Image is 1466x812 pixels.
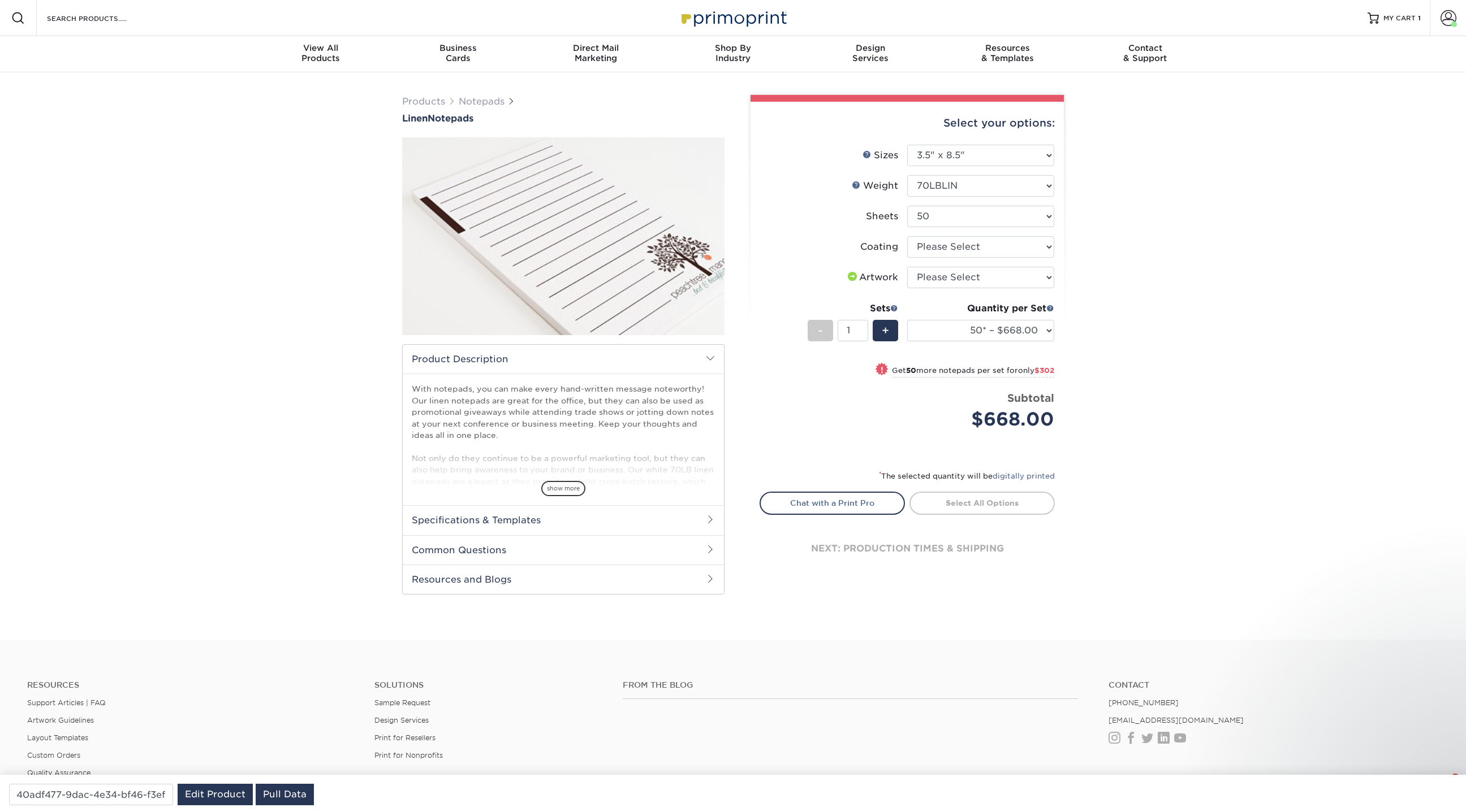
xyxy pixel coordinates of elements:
p: With notepads, you can make every hand-written message noteworthy! Our linen notepads are great f... [412,383,715,683]
a: Edit Product [178,784,253,805]
h2: Specifications & Templates [403,505,724,535]
input: SEARCH PRODUCTS..... [46,11,156,25]
a: Select All Options [909,492,1055,514]
div: & Templates [939,43,1076,63]
div: Sets [808,302,898,315]
strong: Subtotal [1007,392,1054,404]
div: & Support [1076,43,1214,63]
a: Design Services [374,716,429,724]
h4: Solutions [374,680,606,690]
small: The selected quantity will be [879,472,1055,480]
div: Select your options: [760,102,1055,145]
h4: From the Blog [623,680,1079,690]
div: next: production times & shipping [760,515,1055,583]
div: Sizes [863,149,898,162]
h4: Resources [27,680,357,690]
a: Notepads [459,96,505,107]
div: Coating [860,240,898,254]
div: Cards [390,43,527,63]
iframe: Intercom live chat [1428,774,1455,801]
div: Sheets [866,210,898,223]
span: Linen [402,113,428,124]
a: digitally printed [993,472,1055,480]
a: Contact& Support [1076,36,1214,72]
a: [PHONE_NUMBER] [1109,698,1179,707]
a: LinenNotepads [402,113,725,124]
span: MY CART [1383,14,1416,23]
span: ! [881,364,883,376]
a: Artwork Guidelines [27,716,94,724]
a: Contact [1109,680,1439,690]
img: Primoprint [676,6,790,30]
div: Artwork [846,271,898,284]
a: Custom Orders [27,751,80,759]
span: Direct Mail [527,43,665,53]
a: Support Articles | FAQ [27,698,106,707]
a: Print for Nonprofits [374,751,443,759]
a: Print for Resellers [374,733,436,742]
div: Services [801,43,939,63]
a: Resources& Templates [939,36,1076,72]
div: Quantity per Set [907,302,1054,315]
strong: 50 [906,366,916,375]
small: Get more notepads per set for [892,366,1054,377]
a: Direct MailMarketing [527,36,665,72]
span: View All [252,43,390,53]
span: Contact [1076,43,1214,53]
span: only [1018,366,1054,375]
h2: Resources and Blogs [403,565,724,594]
div: Products [252,43,390,63]
a: [EMAIL_ADDRESS][DOMAIN_NAME] [1109,716,1244,724]
h1: Notepads [402,113,725,124]
a: Shop ByIndustry [665,36,802,72]
a: Sample Request [374,698,430,707]
span: Shop By [665,43,802,53]
span: 7 [1451,774,1460,783]
h2: Common Questions [403,535,724,565]
h2: Product Description [403,345,724,374]
div: $668.00 [916,406,1054,433]
a: View AllProducts [252,36,390,72]
div: Weight [852,179,898,193]
div: Marketing [527,43,665,63]
a: Quality Assurance [27,768,90,777]
span: Design [801,43,939,53]
span: show more [541,481,585,496]
img: Linen 01 [402,125,725,348]
a: Products [402,96,445,107]
a: DesignServices [801,36,939,72]
a: Layout Templates [27,733,88,742]
span: 1 [1418,14,1421,22]
a: Pull Data [256,784,314,805]
span: Business [390,43,527,53]
span: + [882,322,889,339]
a: BusinessCards [390,36,527,72]
a: Chat with a Print Pro [760,492,905,514]
span: Resources [939,43,1076,53]
span: - [818,322,823,339]
span: $302 [1034,366,1054,375]
div: Industry [665,43,802,63]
